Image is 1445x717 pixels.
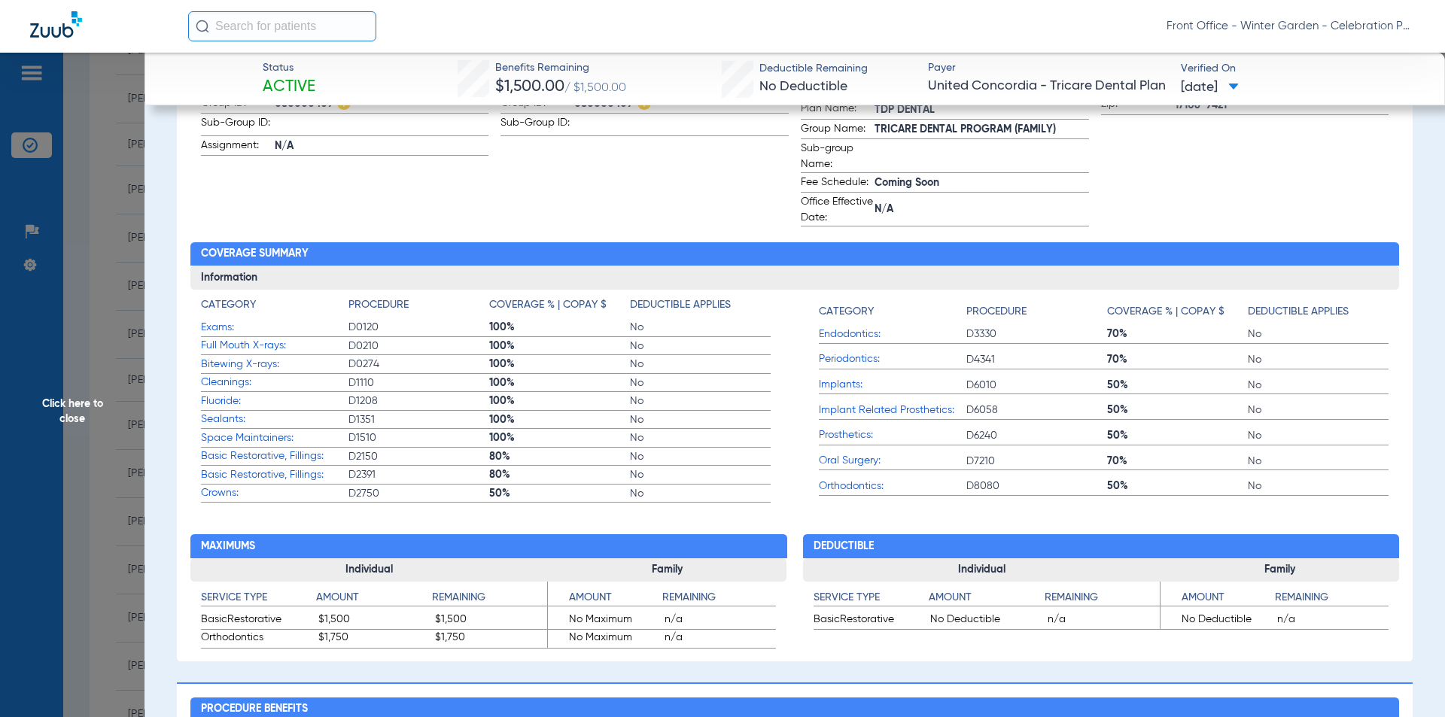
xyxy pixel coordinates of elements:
span: D2391 [348,467,489,482]
span: D6058 [966,403,1107,418]
span: 50% [1107,378,1248,393]
span: United Concordia - Tricare Dental Plan [928,77,1168,96]
span: 100% [489,357,630,372]
span: D7210 [966,454,1107,469]
h4: Deductible Applies [1248,304,1349,320]
span: Prosthetics: [819,427,966,443]
span: Fluoride: [201,393,348,409]
span: $1,750 [435,630,547,648]
h4: Category [201,297,256,313]
span: Oral Surgery: [819,453,966,469]
app-breakdown-title: Deductible Applies [1248,297,1389,325]
span: 70% [1107,352,1248,367]
h4: Procedure [348,297,409,313]
span: / $1,500.00 [564,82,626,94]
span: D1351 [348,412,489,427]
app-breakdown-title: Procedure [966,297,1107,325]
app-breakdown-title: Procedure [348,297,489,318]
h2: Coverage Summary [190,242,1400,266]
span: Fee Schedule: [801,175,875,193]
span: n/a [1277,612,1389,630]
app-breakdown-title: Amount [316,590,432,612]
h4: Coverage % | Copay $ [489,297,607,313]
span: Front Office - Winter Garden - Celebration Pediatric Dentistry [1167,19,1415,34]
span: BasicRestorative [814,612,926,630]
span: 50% [489,486,630,501]
h4: Coverage % | Copay $ [1107,304,1224,320]
span: Space Maintainers: [201,430,348,446]
span: 80% [489,449,630,464]
span: D0274 [348,357,489,372]
span: Basic Restorative, Fillings: [201,448,348,464]
span: n/a [665,612,776,630]
span: Periodontics: [819,351,966,367]
span: Sub-group Name: [801,141,875,172]
app-breakdown-title: Amount [548,590,662,612]
span: No Deductible [759,80,847,93]
span: Bitewing X-rays: [201,357,348,372]
h4: Amount [929,590,1045,606]
app-breakdown-title: Service Type [814,590,929,612]
app-breakdown-title: Deductible Applies [630,297,771,318]
h4: Amount [1161,590,1275,606]
app-breakdown-title: Category [201,297,348,318]
span: n/a [665,630,776,648]
h3: Family [548,558,786,582]
span: Cleanings: [201,375,348,390]
span: No Deductible [930,612,1042,630]
span: Implants: [819,377,966,393]
span: No [1248,352,1389,367]
span: D6010 [966,378,1107,393]
span: Implant Related Prosthetics: [819,403,966,418]
span: D3330 [966,327,1107,342]
span: D0210 [348,339,489,354]
span: $1,500.00 [495,79,564,95]
h4: Procedure [966,304,1027,320]
span: No [1248,428,1389,443]
input: Search for patients [188,11,376,41]
span: Crowns: [201,485,348,501]
span: $1,750 [318,630,430,648]
span: D6240 [966,428,1107,443]
span: $1,500 [435,612,547,630]
app-breakdown-title: Remaining [1275,590,1389,612]
span: Sealants: [201,412,348,427]
img: Search Icon [196,20,209,33]
span: Deductible Remaining [759,61,868,77]
span: No Maximum [548,612,659,630]
span: No [1248,403,1389,418]
h3: Individual [803,558,1161,582]
span: Assignment: [201,138,275,156]
span: No [1248,378,1389,393]
span: TDP DENTAL [875,102,1089,118]
span: Orthodontics [201,630,313,648]
h2: Deductible [803,534,1400,558]
span: Office Effective Date: [801,194,875,226]
span: Active [263,77,315,98]
span: N/A [275,138,489,154]
app-breakdown-title: Coverage % | Copay $ [489,297,630,318]
span: No [630,449,771,464]
h4: Amount [548,590,662,606]
h4: Service Type [201,590,317,606]
span: 50% [1107,403,1248,418]
span: [DATE] [1181,78,1239,97]
span: 100% [489,320,630,335]
span: Sub-Group ID: [201,115,275,135]
span: Group Name: [801,121,875,139]
span: Zip: [1101,96,1175,114]
app-breakdown-title: Coverage % | Copay $ [1107,297,1248,325]
span: D2750 [348,486,489,501]
span: Orthodontics: [819,479,966,494]
span: D2150 [348,449,489,464]
span: BasicRestorative [201,612,313,630]
span: No [630,412,771,427]
span: No [1248,454,1389,469]
span: 100% [489,412,630,427]
span: 100% [489,430,630,445]
span: D1510 [348,430,489,445]
span: No [1248,327,1389,342]
app-breakdown-title: Remaining [432,590,548,612]
h3: Family [1161,558,1399,582]
span: $1,500 [318,612,430,630]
